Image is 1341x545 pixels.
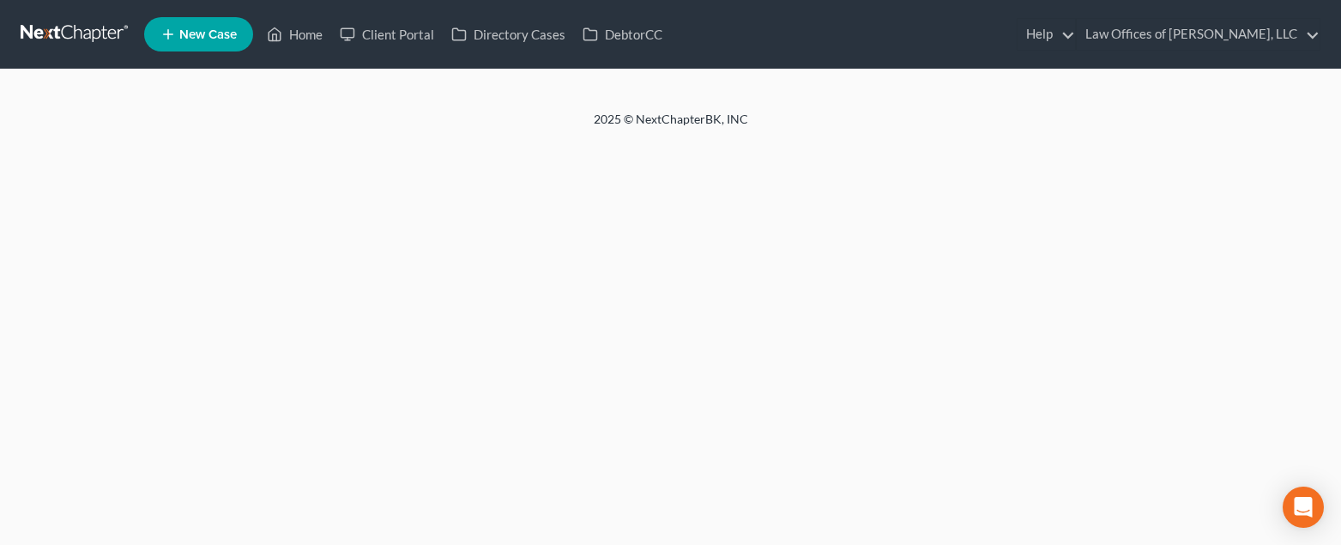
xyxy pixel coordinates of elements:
[258,19,331,50] a: Home
[1018,19,1075,50] a: Help
[182,111,1160,142] div: 2025 © NextChapterBK, INC
[1283,487,1324,528] div: Open Intercom Messenger
[443,19,574,50] a: Directory Cases
[1077,19,1320,50] a: Law Offices of [PERSON_NAME], LLC
[331,19,443,50] a: Client Portal
[144,17,253,51] new-legal-case-button: New Case
[574,19,671,50] a: DebtorCC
